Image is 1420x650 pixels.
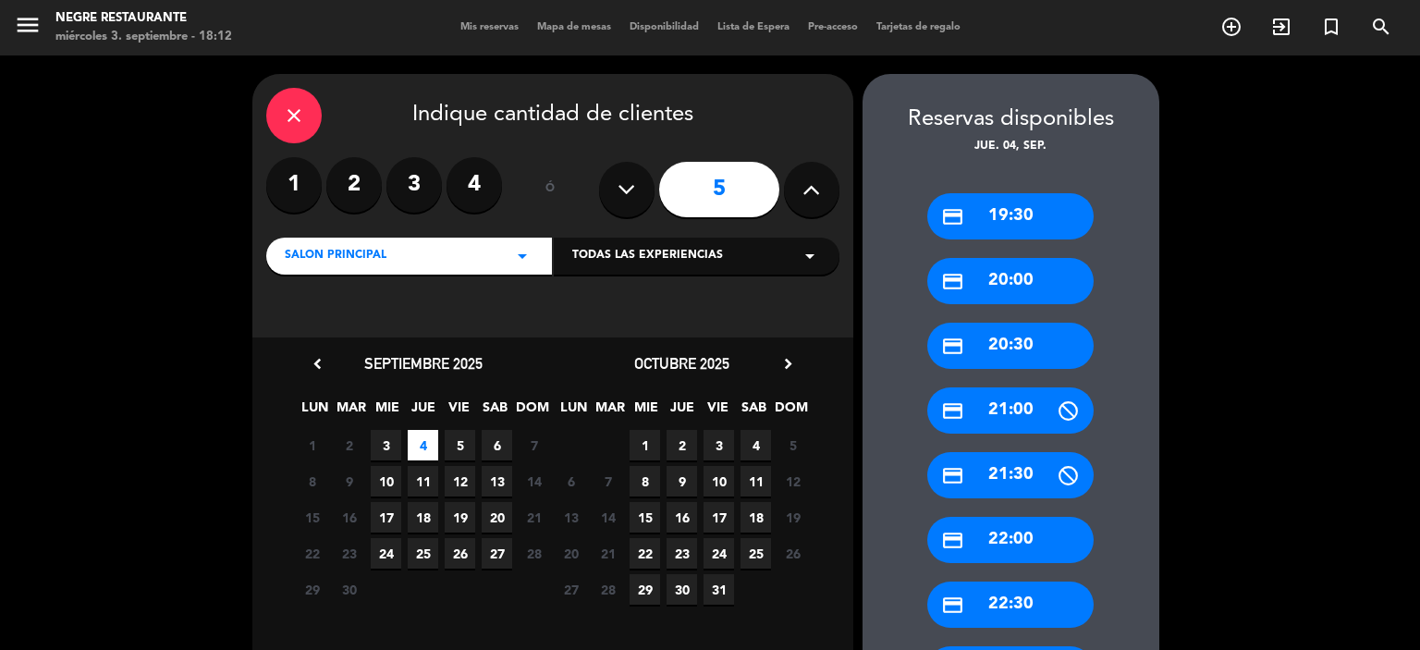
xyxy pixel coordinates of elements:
[777,430,808,460] span: 5
[482,502,512,533] span: 20
[1320,16,1342,38] i: turned_in_not
[297,430,327,460] span: 1
[941,205,964,228] i: credit_card
[593,466,623,497] span: 7
[297,574,327,605] span: 29
[334,538,364,569] span: 23
[519,502,549,533] span: 21
[630,502,660,533] span: 15
[520,157,581,222] div: ó
[667,397,697,427] span: JUE
[630,538,660,569] span: 22
[283,104,305,127] i: close
[941,529,964,552] i: credit_card
[451,22,528,32] span: Mis reservas
[927,323,1094,369] div: 20:30
[941,270,964,293] i: credit_card
[593,574,623,605] span: 28
[594,397,625,427] span: MAR
[326,157,382,213] label: 2
[630,430,660,460] span: 1
[863,138,1159,156] div: jue. 04, sep.
[371,430,401,460] span: 3
[285,247,386,265] span: SALON PRINCIPAL
[1220,16,1242,38] i: add_circle_outline
[708,22,799,32] span: Lista de Espera
[556,502,586,533] span: 13
[519,430,549,460] span: 7
[371,538,401,569] span: 24
[775,397,805,427] span: DOM
[941,464,964,487] i: credit_card
[371,466,401,497] span: 10
[364,354,483,373] span: septiembre 2025
[593,538,623,569] span: 21
[799,245,821,267] i: arrow_drop_down
[867,22,970,32] span: Tarjetas de regalo
[704,538,734,569] span: 24
[300,397,330,427] span: LUN
[741,430,771,460] span: 4
[704,502,734,533] span: 17
[297,502,327,533] span: 15
[519,466,549,497] span: 14
[444,397,474,427] span: VIE
[266,157,322,213] label: 1
[704,466,734,497] span: 10
[516,397,546,427] span: DOM
[445,430,475,460] span: 5
[777,466,808,497] span: 12
[703,397,733,427] span: VIE
[593,502,623,533] span: 14
[519,538,549,569] span: 28
[482,466,512,497] span: 13
[572,247,723,265] span: Todas las experiencias
[14,11,42,39] i: menu
[386,157,442,213] label: 3
[941,594,964,617] i: credit_card
[558,397,589,427] span: LUN
[741,466,771,497] span: 11
[334,502,364,533] span: 16
[667,538,697,569] span: 23
[667,430,697,460] span: 2
[778,354,798,374] i: chevron_right
[511,245,533,267] i: arrow_drop_down
[445,502,475,533] span: 19
[741,502,771,533] span: 18
[667,466,697,497] span: 9
[55,28,232,46] div: miércoles 3. septiembre - 18:12
[266,88,839,143] div: Indique cantidad de clientes
[334,466,364,497] span: 9
[739,397,769,427] span: SAB
[371,502,401,533] span: 17
[630,397,661,427] span: MIE
[445,538,475,569] span: 26
[941,399,964,423] i: credit_card
[630,574,660,605] span: 29
[308,354,327,374] i: chevron_left
[634,354,729,373] span: octubre 2025
[799,22,867,32] span: Pre-acceso
[482,430,512,460] span: 6
[863,102,1159,138] div: Reservas disponibles
[927,452,1094,498] div: 21:30
[927,258,1094,304] div: 20:00
[297,466,327,497] span: 8
[480,397,510,427] span: SAB
[445,466,475,497] span: 12
[408,538,438,569] span: 25
[372,397,402,427] span: MIE
[408,466,438,497] span: 11
[408,502,438,533] span: 18
[336,397,366,427] span: MAR
[408,397,438,427] span: JUE
[297,538,327,569] span: 22
[1370,16,1392,38] i: search
[667,574,697,605] span: 30
[741,538,771,569] span: 25
[482,538,512,569] span: 27
[620,22,708,32] span: Disponibilidad
[334,430,364,460] span: 2
[927,517,1094,563] div: 22:00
